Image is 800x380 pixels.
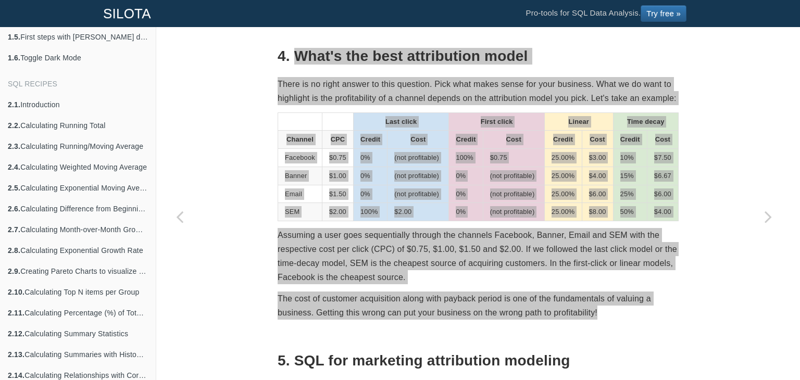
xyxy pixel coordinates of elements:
td: $8.00 [582,203,613,221]
b: 2.13. [8,350,24,359]
td: Email [278,185,322,203]
iframe: Drift Widget Chat Controller [748,328,787,368]
td: Cost [387,131,449,149]
div: (not profitable) [490,188,537,200]
td: $1.00 [322,167,353,185]
b: 2.6. [8,205,20,213]
td: 25.00% [544,167,582,185]
td: 0% [354,167,387,185]
td: $6.00 [582,185,613,203]
td: Time decay [613,112,678,131]
td: $3.00 [582,149,613,167]
td: $1.50 [322,185,353,203]
td: SEM [278,203,322,221]
td: Facebook [278,149,322,167]
td: 0% [449,203,483,221]
b: 1.6. [8,54,20,62]
b: 2.8. [8,246,20,255]
b: 2.1. [8,100,20,109]
td: $4.00 [647,203,678,221]
td: Linear [544,112,613,131]
h2: 4. What's the best attribution model [278,48,679,65]
td: 25% [613,185,647,203]
div: (not profitable) [394,170,442,182]
td: 50% [613,203,647,221]
td: $0.75 [483,149,544,167]
td: $2.00 [387,203,449,221]
p: The cost of customer acquisition along with payback period is one of the fundamentals of valuing ... [278,292,679,320]
td: Credit [354,131,387,149]
td: 0% [449,185,483,203]
td: $7.50 [647,149,678,167]
td: First click [449,112,544,131]
a: SILOTA [95,1,159,27]
td: 100% [449,149,483,167]
td: Cost [647,131,678,149]
td: Credit [449,131,483,149]
td: Credit [544,131,582,149]
b: 2.5. [8,184,20,192]
div: (not profitable) [394,188,442,200]
b: 1.5. [8,33,20,41]
td: 25.00% [544,185,582,203]
td: $2.00 [322,203,353,221]
b: 2.2. [8,121,20,130]
p: Assuming a user goes sequentially through the channels Facebook, Banner, Email and SEM with the r... [278,228,679,285]
b: 2.4. [8,163,20,171]
td: 10% [613,149,647,167]
b: 2.9. [8,267,20,275]
b: 2.3. [8,142,20,150]
td: Cost [483,131,544,149]
td: Last click [354,112,449,131]
td: 0% [354,185,387,203]
td: $0.75 [322,149,353,167]
td: Channel [278,131,322,149]
td: $6.67 [647,167,678,185]
td: $6.00 [647,185,678,203]
td: 25.00% [544,203,582,221]
b: 2.7. [8,225,20,234]
a: Previous page: SQL's NULL values: comparing, sorting, converting and joining with real values [156,53,203,380]
td: 25.00% [544,149,582,167]
div: (not profitable) [394,152,442,163]
td: 0% [354,149,387,167]
li: Pro-tools for SQL Data Analysis. [515,1,697,27]
a: Next page: Funnel Analysis [745,53,792,380]
b: 2.11. [8,309,24,317]
h2: 5. SQL for marketing attribution modeling [278,353,679,369]
td: CPC [322,131,353,149]
td: Credit [613,131,647,149]
td: 0% [449,167,483,185]
td: $4.00 [582,167,613,185]
div: (not profitable) [490,206,537,218]
td: Banner [278,167,322,185]
td: 15% [613,167,647,185]
p: There is no right answer to this question. Pick what makes sense for your business. What we do wa... [278,77,679,105]
a: Try free » [641,5,686,22]
div: (not profitable) [490,170,537,182]
b: 2.14. [8,371,24,379]
td: 100% [354,203,387,221]
b: 2.10. [8,288,24,296]
b: 2.12. [8,330,24,338]
td: Cost [582,131,613,149]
